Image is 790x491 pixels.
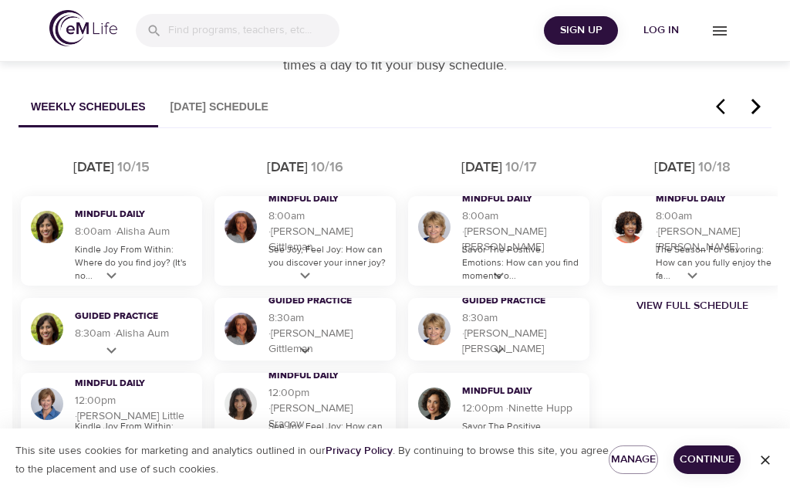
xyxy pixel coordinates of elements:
[73,157,114,178] div: [DATE]
[462,385,582,398] h3: Mindful Daily
[268,420,388,446] p: See Joy, Feel Joy: How can you discover your inner joy?
[654,157,695,178] div: [DATE]
[29,208,66,245] img: Alisha Aum
[75,378,194,391] h3: Mindful Daily
[656,243,775,283] p: The Season For Savoring: How can you fully enjoy the fa...
[686,450,728,469] span: Continue
[75,224,194,239] h5: 8:00am · Alisha Aum
[624,16,698,45] button: Log in
[416,208,453,245] img: Lisa Wickham
[326,444,393,458] a: Privacy Policy
[462,310,582,357] h5: 8:30am · [PERSON_NAME] [PERSON_NAME]
[462,420,582,459] p: Savor The Positive Emotions: How can you find moments o...
[75,326,194,341] h5: 8:30am · Alisha Aum
[416,385,453,422] img: Ninette Hupp
[461,157,502,178] div: [DATE]
[656,208,775,255] h5: 8:00am · [PERSON_NAME] [PERSON_NAME]
[416,310,453,347] img: Lisa Wickham
[674,445,741,474] button: Continue
[609,445,658,474] button: Manage
[268,193,388,206] h3: Mindful Daily
[75,420,194,459] p: Kindle Joy From Within: Where do you find joy? (It's no...
[222,208,259,245] img: Cindy Gittleman
[158,88,281,127] button: [DATE] Schedule
[544,16,618,45] button: Sign Up
[268,208,388,255] h5: 8:00am · [PERSON_NAME] Gittleman
[117,157,150,178] div: 10/15
[268,243,388,269] p: See Joy, Feel Joy: How can you discover your inner joy?
[462,295,582,308] h3: Guided Practice
[462,243,582,283] p: Savor The Positive Emotions: How can you find moments o...
[656,193,775,206] h3: Mindful Daily
[75,208,194,222] h3: Mindful Daily
[19,88,158,127] button: Weekly Schedules
[268,295,388,308] h3: Guided Practice
[222,385,259,422] img: Lara Sragow
[222,310,259,347] img: Cindy Gittleman
[630,21,692,40] span: Log in
[462,401,582,416] h5: 12:00pm · Ninette Hupp
[596,298,789,313] a: View Full Schedule
[49,10,117,46] img: logo
[75,393,194,424] h5: 12:00pm · [PERSON_NAME] Little
[462,208,582,255] h5: 8:00am · [PERSON_NAME] [PERSON_NAME]
[609,208,647,245] img: Janet Alston Jackson
[75,310,194,323] h3: Guided Practice
[505,157,537,178] div: 10/17
[311,157,343,178] div: 10/16
[621,450,646,469] span: Manage
[268,385,388,432] h5: 12:00pm · [PERSON_NAME] Sragow
[550,21,612,40] span: Sign Up
[267,157,308,178] div: [DATE]
[29,310,66,347] img: Alisha Aum
[462,193,582,206] h3: Mindful Daily
[698,9,741,52] button: menu
[268,310,388,357] h5: 8:30am · [PERSON_NAME] Gittleman
[268,370,388,383] h3: Mindful Daily
[75,243,194,283] p: Kindle Joy From Within: Where do you find joy? (It's no...
[168,14,339,47] input: Find programs, teachers, etc...
[698,157,731,178] div: 10/18
[29,385,66,422] img: Kerry Little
